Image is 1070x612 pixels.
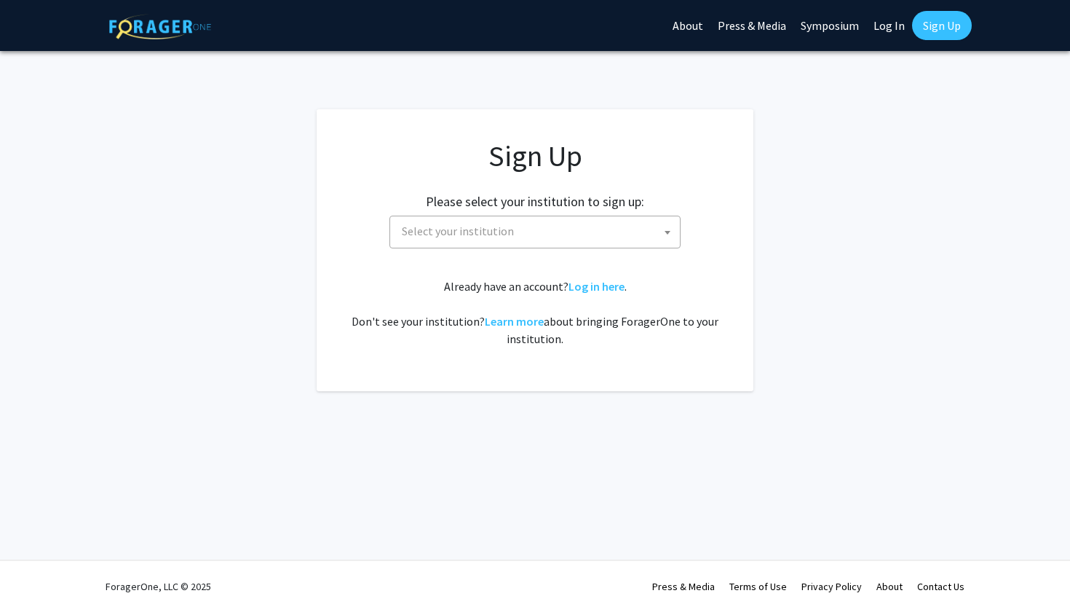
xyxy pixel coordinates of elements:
[729,580,787,593] a: Terms of Use
[389,216,681,248] span: Select your institution
[876,580,903,593] a: About
[426,194,644,210] h2: Please select your institution to sign up:
[568,279,625,294] a: Log in here
[917,580,964,593] a: Contact Us
[106,561,211,612] div: ForagerOne, LLC © 2025
[346,138,724,173] h1: Sign Up
[912,11,972,40] a: Sign Up
[109,14,211,39] img: ForagerOne Logo
[801,580,862,593] a: Privacy Policy
[402,224,514,238] span: Select your institution
[396,216,680,246] span: Select your institution
[346,278,724,348] div: Already have an account? . Don't see your institution? about bringing ForagerOne to your institut...
[652,580,715,593] a: Press & Media
[485,314,544,329] a: Learn more about bringing ForagerOne to your institution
